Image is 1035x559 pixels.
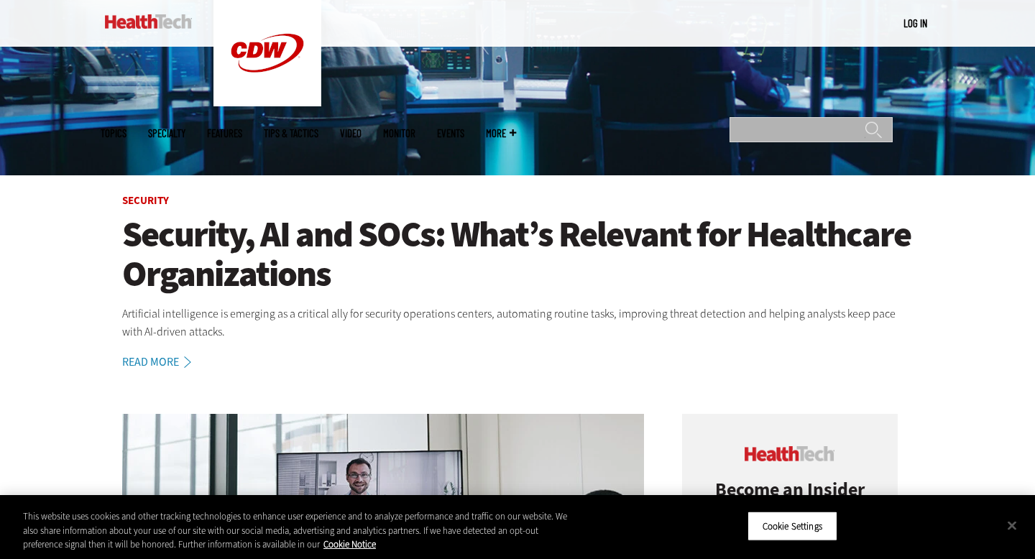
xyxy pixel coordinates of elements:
span: Specialty [148,128,185,139]
a: Events [437,128,464,139]
div: User menu [903,16,927,31]
a: Tips & Tactics [264,128,318,139]
a: Video [340,128,362,139]
p: Artificial intelligence is emerging as a critical ally for security operations centers, automatin... [122,305,913,341]
button: Cookie Settings [747,511,837,541]
span: Topics [101,128,126,139]
a: Log in [903,17,927,29]
a: Read More [122,356,207,368]
a: More information about your privacy [323,538,376,550]
a: Security, AI and SOCs: What’s Relevant for Healthcare Organizations [122,215,913,294]
span: Become an Insider [715,477,865,502]
a: Security [122,193,169,208]
span: More [486,128,516,139]
div: This website uses cookies and other tracking technologies to enhance user experience and to analy... [23,509,569,552]
a: Features [207,128,242,139]
button: Close [996,509,1028,541]
a: CDW [213,95,321,110]
a: MonITor [383,128,415,139]
img: cdw insider logo [745,446,834,461]
img: Home [105,14,192,29]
